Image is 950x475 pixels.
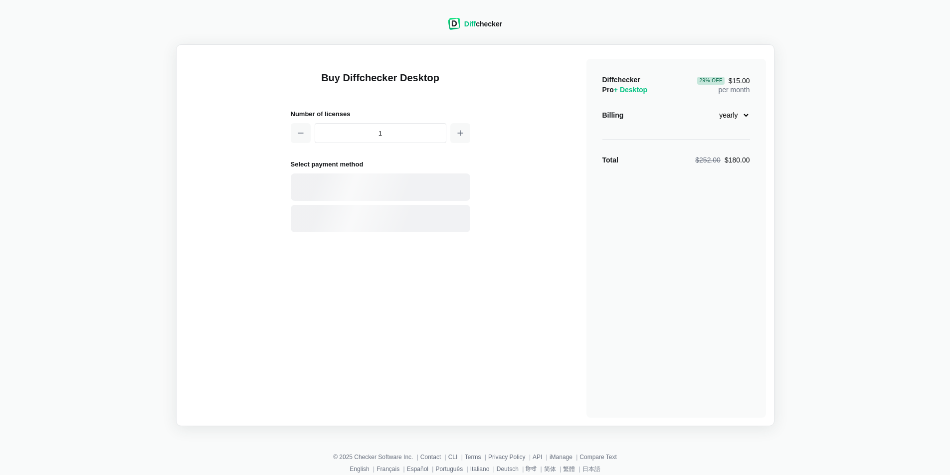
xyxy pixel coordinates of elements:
div: checker [464,19,502,29]
span: Pro [602,86,648,94]
img: Diffchecker logo [448,18,460,30]
h1: Buy Diffchecker Desktop [291,71,470,97]
li: © 2025 Checker Software Inc. [333,452,420,462]
h2: Number of licenses [291,109,470,119]
div: $180.00 [695,155,750,165]
span: $15.00 [697,77,750,85]
a: English [350,466,369,473]
a: Deutsch [497,466,519,473]
span: Diffchecker [602,76,640,84]
h2: Select payment method [291,159,470,169]
span: Diff [464,20,476,28]
a: iManage [550,454,572,461]
a: Español [407,466,428,473]
a: Français [377,466,399,473]
strong: Total [602,156,618,164]
a: API [533,454,542,461]
a: Compare Text [579,454,616,461]
a: Italiano [470,466,490,473]
a: Contact [420,454,441,461]
a: Terms [465,454,481,461]
span: $252.00 [695,156,721,164]
a: Diffchecker logoDiffchecker [448,23,502,31]
input: 1 [315,123,446,143]
div: per month [697,75,750,95]
a: 繁體 [563,466,575,473]
a: 日本語 [582,466,600,473]
span: + Desktop [614,86,647,94]
a: Privacy Policy [488,454,526,461]
a: Português [435,466,463,473]
div: Billing [602,110,624,120]
a: हिन्दी [526,466,537,473]
a: CLI [448,454,458,461]
a: 简体 [544,466,556,473]
div: 29 % Off [697,77,724,85]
